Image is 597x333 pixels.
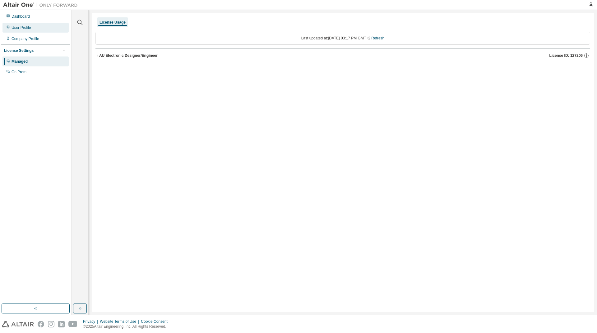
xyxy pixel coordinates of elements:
[12,59,28,64] div: Managed
[99,20,126,25] div: License Usage
[58,321,65,327] img: linkedin.svg
[38,321,44,327] img: facebook.svg
[3,2,81,8] img: Altair One
[12,36,39,41] div: Company Profile
[100,319,141,324] div: Website Terms of Use
[141,319,171,324] div: Cookie Consent
[83,324,171,329] p: © 2025 Altair Engineering, Inc. All Rights Reserved.
[4,48,34,53] div: License Settings
[371,36,384,40] a: Refresh
[99,53,158,58] div: AU Electronic Designer/Engineer
[68,321,77,327] img: youtube.svg
[549,53,583,58] span: License ID: 127206
[12,14,30,19] div: Dashboard
[95,49,590,62] button: AU Electronic Designer/EngineerLicense ID: 127206
[12,70,26,74] div: On Prem
[83,319,100,324] div: Privacy
[48,321,54,327] img: instagram.svg
[95,32,590,45] div: Last updated at: [DATE] 03:17 PM GMT+2
[12,25,31,30] div: User Profile
[2,321,34,327] img: altair_logo.svg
